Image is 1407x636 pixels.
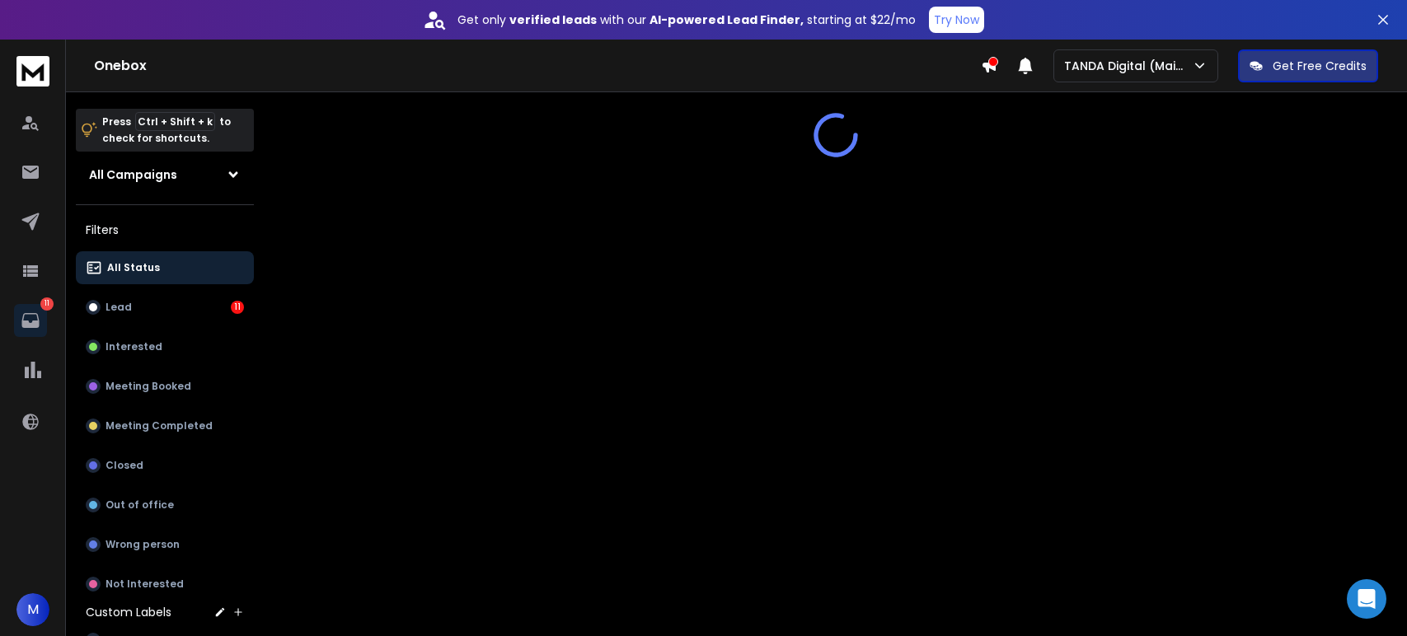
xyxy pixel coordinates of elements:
[106,538,180,551] p: Wrong person
[106,419,213,433] p: Meeting Completed
[86,604,171,620] h3: Custom Labels
[231,301,244,314] div: 11
[509,12,597,28] strong: verified leads
[89,166,177,183] h1: All Campaigns
[16,56,49,87] img: logo
[106,498,174,512] p: Out of office
[929,7,984,33] button: Try Now
[40,297,54,311] p: 11
[135,112,215,131] span: Ctrl + Shift + k
[106,380,191,393] p: Meeting Booked
[457,12,916,28] p: Get only with our starting at $22/mo
[1064,58,1192,74] p: TANDA Digital (Main)
[106,459,143,472] p: Closed
[106,340,162,353] p: Interested
[1347,579,1386,619] div: Open Intercom Messenger
[94,56,981,76] h1: Onebox
[76,330,254,363] button: Interested
[106,301,132,314] p: Lead
[14,304,47,337] a: 11
[1238,49,1378,82] button: Get Free Credits
[16,593,49,626] button: M
[76,489,254,521] button: Out of office
[102,114,231,147] p: Press to check for shortcuts.
[76,409,254,442] button: Meeting Completed
[650,12,804,28] strong: AI-powered Lead Finder,
[934,12,979,28] p: Try Now
[76,528,254,561] button: Wrong person
[76,158,254,191] button: All Campaigns
[107,261,160,274] p: All Status
[76,370,254,403] button: Meeting Booked
[76,218,254,241] h3: Filters
[76,291,254,324] button: Lead11
[76,449,254,482] button: Closed
[76,568,254,601] button: Not Interested
[1273,58,1367,74] p: Get Free Credits
[76,251,254,284] button: All Status
[106,578,184,591] p: Not Interested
